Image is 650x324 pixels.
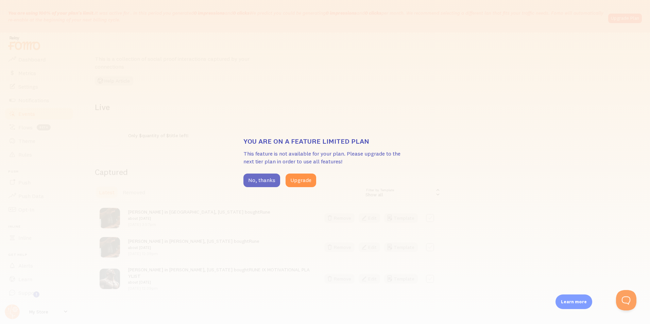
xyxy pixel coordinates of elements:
[243,150,407,165] p: This feature is not available for your plan. Please upgrade to the next tier plan in order to use...
[561,299,587,305] p: Learn more
[243,137,407,146] h3: You are on a feature limited plan
[555,294,592,309] div: Learn more
[616,290,636,310] iframe: Help Scout Beacon - Open
[243,174,280,187] button: No, thanks
[286,174,316,187] button: Upgrade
